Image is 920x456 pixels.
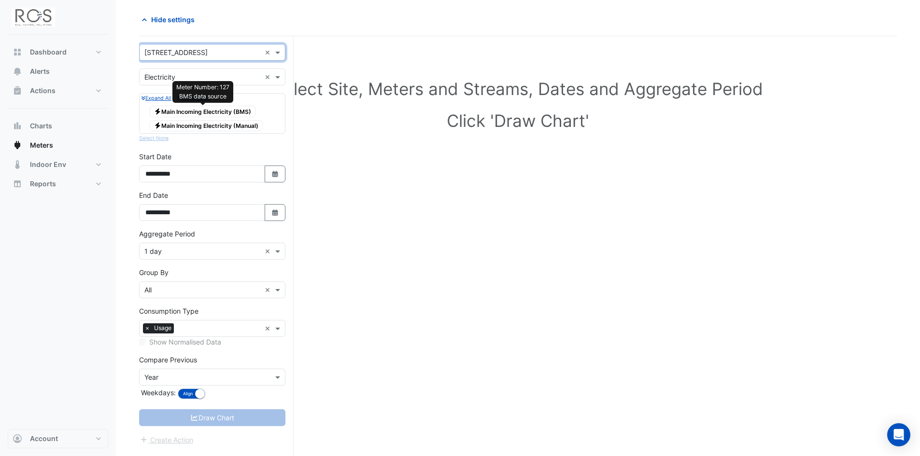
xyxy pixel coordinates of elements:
img: Company Logo [12,8,55,27]
app-icon: Meters [13,140,22,150]
span: Clear [265,246,273,256]
button: Meters [8,136,108,155]
label: End Date [139,190,168,200]
label: Weekdays: [139,387,176,398]
span: Charts [30,121,52,131]
span: Meters [30,140,53,150]
button: Actions [8,81,108,100]
div: Meter Number: 127 [176,83,229,92]
small: Expand All [142,95,171,101]
button: Hide settings [139,11,201,28]
div: Select meters or streams to enable normalisation [139,337,285,347]
app-escalated-ticket-create-button: Please correct errors first [139,435,194,443]
button: Indoor Env [8,155,108,174]
app-icon: Indoor Env [13,160,22,169]
app-icon: Actions [13,86,22,96]
span: Clear [265,72,273,82]
h1: Select Site, Meters and Streams, Dates and Aggregate Period [155,79,881,99]
span: Actions [30,86,56,96]
label: Aggregate Period [139,229,195,239]
span: Reports [30,179,56,189]
h1: Click 'Draw Chart' [155,111,881,131]
span: Usage [152,323,174,333]
div: Open Intercom Messenger [887,423,910,446]
button: Expand All [142,94,171,102]
fa-icon: Electricity [154,108,161,115]
fa-icon: Electricity [154,122,161,129]
span: Alerts [30,67,50,76]
app-icon: Charts [13,121,22,131]
span: Clear [265,323,273,333]
app-icon: Dashboard [13,47,22,57]
button: Dashboard [8,42,108,62]
label: Compare Previous [139,355,197,365]
label: Group By [139,267,169,277]
label: Start Date [139,152,171,162]
app-icon: Alerts [13,67,22,76]
label: Show Normalised Data [149,337,221,347]
span: Clear [265,285,273,295]
button: Account [8,429,108,448]
span: Indoor Env [30,160,66,169]
span: Clear [265,47,273,57]
fa-icon: Select Date [271,170,280,178]
span: Main Incoming Electricity (Manual) [150,120,263,132]
span: Main Incoming Electricity (BMS) [150,106,255,117]
label: Consumption Type [139,306,198,316]
app-icon: Reports [13,179,22,189]
button: Alerts [8,62,108,81]
span: Dashboard [30,47,67,57]
button: Charts [8,116,108,136]
button: Reports [8,174,108,193]
span: Account [30,434,58,443]
span: Hide settings [151,14,195,25]
span: × [143,323,152,333]
fa-icon: Select Date [271,208,280,217]
div: BMS data source [176,92,229,101]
